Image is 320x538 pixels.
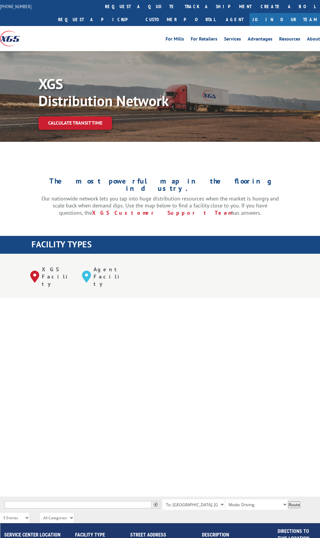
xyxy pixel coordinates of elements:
[151,501,160,508] button: 
[141,13,220,26] a: Customer Portal
[41,195,279,217] p: Our nationwide network lets you tap into huge distribution resources when the market is hungry an...
[75,532,105,538] span: Facility Type
[279,37,300,43] a: Resources
[130,532,166,538] span: Street Address
[38,116,112,129] a: Calculate transit time
[38,75,220,109] p: XGS Distribution Network
[94,266,125,287] p: Agent Facility
[248,37,272,43] a: Advantages
[41,178,279,195] h1: The most powerful map in the flooring industry.
[4,532,61,538] span: Service center location
[202,532,229,538] span: Description
[220,13,249,26] a: Agent
[249,13,320,26] a: Join Our Team
[166,37,184,43] a: For Mills
[307,37,320,43] a: About
[154,503,158,507] span: 
[288,501,300,508] button: Route
[54,13,141,26] a: Request a pickup
[31,240,320,252] h1: FACILITY TYPES
[191,37,217,43] a: For Retailers
[92,209,231,216] a: XGS Customer Support Team
[42,266,73,287] p: XGS Facility
[224,37,241,43] a: Services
